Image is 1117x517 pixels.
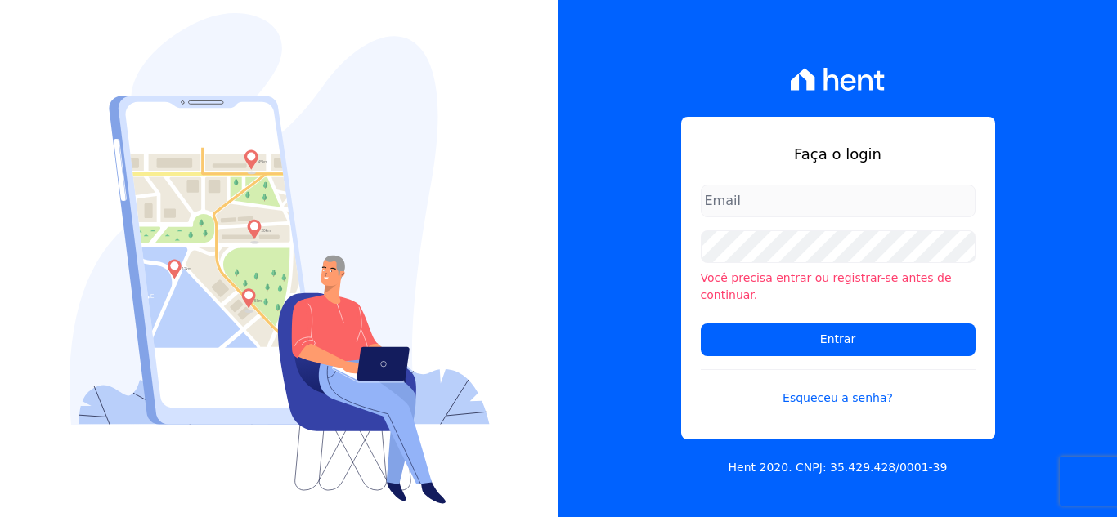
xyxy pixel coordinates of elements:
[729,459,948,476] p: Hent 2020. CNPJ: 35.429.428/0001-39
[701,143,976,165] h1: Faça o login
[701,270,976,304] li: Você precisa entrar ou registrar-se antes de continuar.
[701,369,976,407] a: Esqueceu a senha?
[701,185,976,217] input: Email
[70,13,490,504] img: Login
[701,323,976,356] input: Entrar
